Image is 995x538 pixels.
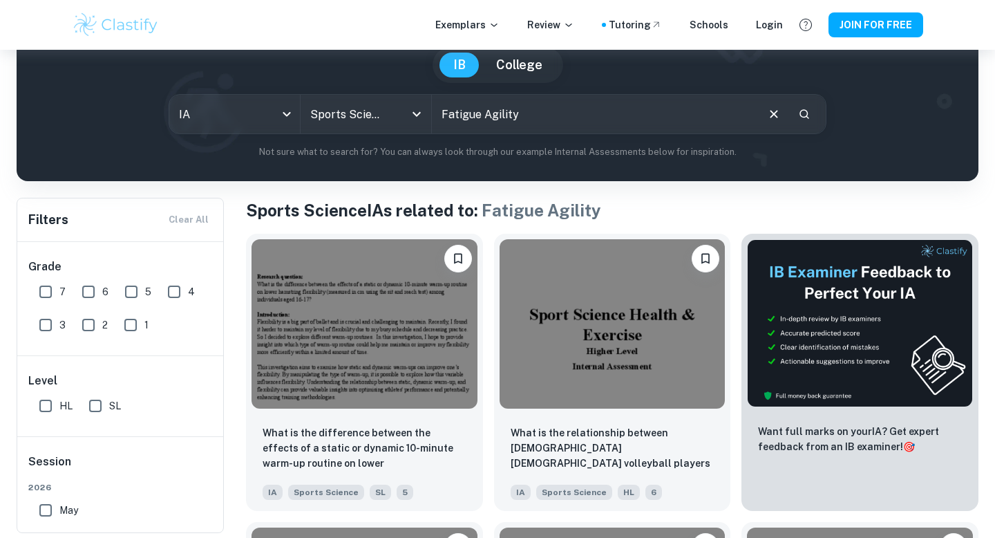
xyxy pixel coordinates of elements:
button: Clear [761,101,787,127]
button: Search [793,102,816,126]
button: College [482,53,556,77]
span: SL [370,485,391,500]
img: Sports Science IA example thumbnail: What is the relationship between 15–16-y [500,239,726,409]
span: IA [511,485,531,500]
span: 4 [188,284,195,299]
input: E.g. mindfulness and performance, resting time analysis, personality and sport... [432,95,755,133]
button: Open [407,104,426,124]
span: 1 [144,317,149,333]
p: What is the difference between the effects of a static or dynamic 10-minute warm-up routine on lo... [263,425,466,472]
span: SL [109,398,121,414]
span: 2026 [28,481,214,494]
p: What is the relationship between 15–16-year-old male volleyball players lower-body power (legs) m... [511,425,714,472]
button: Please log in to bookmark exemplars [444,245,472,272]
span: Sports Science [536,485,612,500]
p: Not sure what to search for? You can always look through our example Internal Assessments below f... [28,145,967,159]
span: 7 [59,284,66,299]
img: Clastify logo [72,11,160,39]
a: Schools [690,17,728,33]
span: 5 [145,284,151,299]
a: Login [756,17,783,33]
span: Sports Science [288,485,364,500]
a: Tutoring [609,17,662,33]
a: Please log in to bookmark exemplarsWhat is the relationship between 15–16-year-old male volleybal... [494,234,731,511]
span: 5 [397,485,413,500]
h1: Sports Science IAs related to: [246,198,978,223]
a: Please log in to bookmark exemplarsWhat is the difference between the effects of a static or dyna... [246,234,483,511]
h6: Filters [28,210,68,230]
img: Thumbnail [747,239,973,407]
span: 2 [102,317,108,333]
p: Want full marks on your IA ? Get expert feedback from an IB examiner! [758,424,962,454]
span: 3 [59,317,66,333]
span: HL [618,485,640,500]
span: May [59,503,78,518]
span: Fatigue Agility [482,201,601,220]
img: Sports Science IA example thumbnail: What is the difference between the effec [252,239,477,409]
h6: Grade [28,259,214,275]
button: Help and Feedback [794,13,817,37]
span: 6 [102,284,108,299]
span: HL [59,398,73,414]
div: IA [169,95,300,133]
p: Review [527,17,574,33]
span: 6 [645,485,662,500]
h6: Level [28,373,214,389]
button: JOIN FOR FREE [828,12,923,37]
h6: Session [28,454,214,481]
a: ThumbnailWant full marks on yourIA? Get expert feedback from an IB examiner! [741,234,978,511]
button: IB [439,53,480,77]
p: Exemplars [435,17,500,33]
span: IA [263,485,283,500]
button: Please log in to bookmark exemplars [692,245,719,272]
span: 🎯 [903,441,915,452]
